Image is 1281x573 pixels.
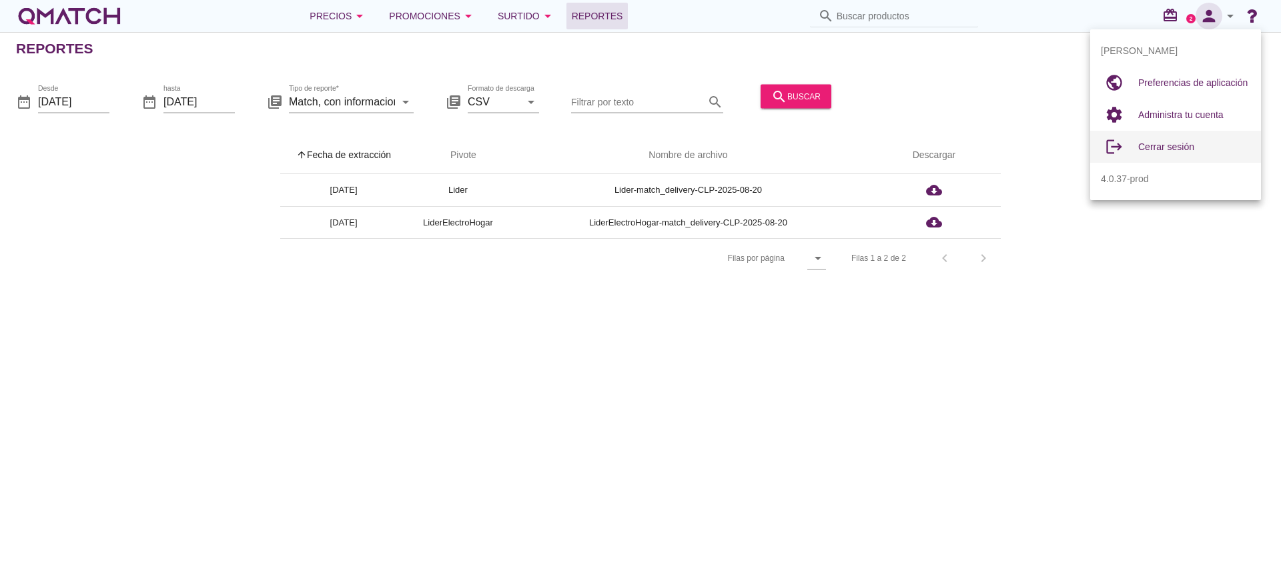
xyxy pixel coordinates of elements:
[289,91,395,112] input: Tipo de reporte*
[446,93,462,109] i: library_books
[926,214,942,230] i: cloud_download
[523,93,539,109] i: arrow_drop_down
[761,84,831,108] button: buscar
[1138,77,1248,88] span: Preferencias de aplicación
[407,206,509,238] td: LiderElectroHogar
[771,88,821,104] div: buscar
[1138,109,1224,120] span: Administra tu cuenta
[540,8,556,24] i: arrow_drop_down
[1190,15,1193,21] text: 2
[498,8,556,24] div: Surtido
[38,91,109,112] input: Desde
[310,8,368,24] div: Precios
[267,93,283,109] i: library_books
[1101,44,1178,58] span: [PERSON_NAME]
[1196,7,1222,25] i: person
[837,5,970,27] input: Buscar productos
[818,8,834,24] i: search
[867,137,1001,174] th: Descargar: Not sorted.
[1162,7,1184,23] i: redeem
[460,8,476,24] i: arrow_drop_down
[572,8,623,24] span: Reportes
[280,137,407,174] th: Fecha de extracción: Sorted ascending. Activate to sort descending.
[1186,14,1196,23] a: 2
[594,239,826,277] div: Filas por página
[389,8,476,24] div: Promociones
[398,93,414,109] i: arrow_drop_down
[571,91,705,112] input: Filtrar por texto
[509,137,867,174] th: Nombre de archivo: Not sorted.
[299,3,378,29] button: Precios
[926,182,942,198] i: cloud_download
[509,206,867,238] td: LiderElectroHogar-match_delivery-CLP-2025-08-20
[1101,69,1128,96] i: public
[163,91,235,112] input: hasta
[16,38,93,59] h2: Reportes
[16,93,32,109] i: date_range
[566,3,628,29] a: Reportes
[810,250,826,266] i: arrow_drop_down
[487,3,566,29] button: Surtido
[16,3,123,29] a: white-qmatch-logo
[296,149,307,160] i: arrow_upward
[468,91,520,112] input: Formato de descarga
[1138,141,1194,152] span: Cerrar sesión
[141,93,157,109] i: date_range
[1101,172,1149,186] span: 4.0.37-prod
[509,174,867,206] td: Lider-match_delivery-CLP-2025-08-20
[1222,8,1238,24] i: arrow_drop_down
[280,174,407,206] td: [DATE]
[707,93,723,109] i: search
[378,3,487,29] button: Promociones
[851,252,906,264] div: Filas 1 a 2 de 2
[280,206,407,238] td: [DATE]
[352,8,368,24] i: arrow_drop_down
[407,137,509,174] th: Pivote: Not sorted. Activate to sort ascending.
[407,174,509,206] td: Lider
[1101,101,1128,128] i: settings
[771,88,787,104] i: search
[1101,133,1128,160] i: logout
